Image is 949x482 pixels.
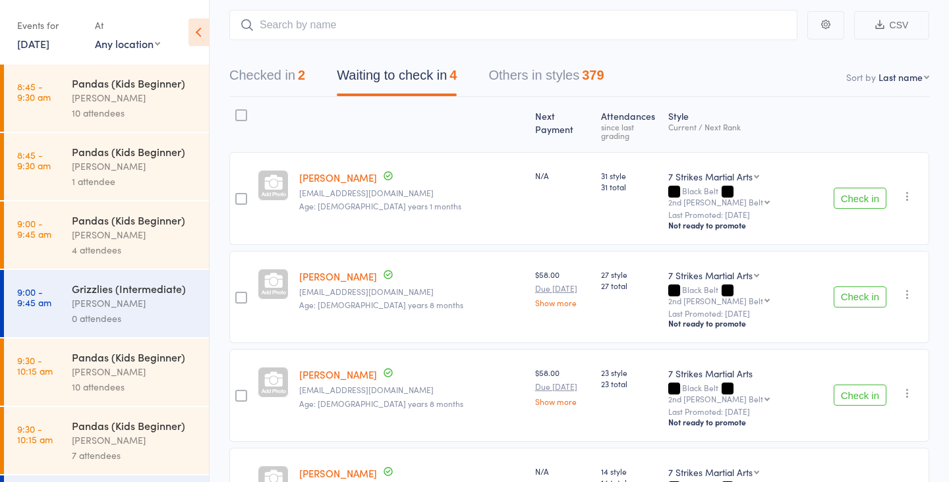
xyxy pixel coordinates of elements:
[72,90,198,105] div: [PERSON_NAME]
[601,269,658,280] span: 27 style
[668,466,753,479] div: 7 Strikes Martial Arts
[72,311,198,326] div: 0 attendees
[668,285,823,305] div: Black Belt
[72,227,198,242] div: [PERSON_NAME]
[17,149,51,171] time: 8:45 - 9:30 am
[601,181,658,192] span: 31 total
[299,188,525,198] small: kimgo900@gmail.com
[229,61,305,96] button: Checked in2
[299,466,377,480] a: [PERSON_NAME]
[4,65,209,132] a: 8:45 -9:30 amPandas (Kids Beginner)[PERSON_NAME]10 attendees
[668,367,823,380] div: 7 Strikes Martial Arts
[4,338,209,406] a: 9:30 -10:15 amPandas (Kids Beginner)[PERSON_NAME]10 attendees
[582,68,604,82] div: 379
[72,242,198,257] div: 4 attendees
[4,270,209,337] a: 9:00 -9:45 amGrizzlies (Intermediate)[PERSON_NAME]0 attendees
[535,397,590,406] a: Show more
[72,105,198,120] div: 10 attendees
[601,378,658,389] span: 23 total
[668,309,823,318] small: Last Promoted: [DATE]
[601,466,658,477] span: 14 style
[668,220,823,230] div: Not ready to promote
[337,61,457,96] button: Waiting to check in4
[668,394,763,403] div: 2nd [PERSON_NAME] Belt
[535,269,590,307] div: $58.00
[668,407,823,416] small: Last Promoted: [DATE]
[95,14,160,36] div: At
[72,296,198,311] div: [PERSON_NAME]
[299,367,377,381] a: [PERSON_NAME]
[17,14,82,36] div: Events for
[4,133,209,200] a: 8:45 -9:30 amPandas (Kids Beginner)[PERSON_NAME]1 attendee
[299,200,461,211] span: Age: [DEMOGRAPHIC_DATA] years 1 months
[535,298,590,307] a: Show more
[17,423,53,444] time: 9:30 - 10:15 am
[72,418,198,433] div: Pandas (Kids Beginner)
[299,299,463,310] span: Age: [DEMOGRAPHIC_DATA] years 8 months
[535,170,590,181] div: N/A
[601,280,658,291] span: 27 total
[299,269,377,283] a: [PERSON_NAME]
[535,466,590,477] div: N/A
[72,213,198,227] div: Pandas (Kids Beginner)
[72,174,198,189] div: 1 attendee
[17,218,51,239] time: 9:00 - 9:45 am
[854,11,929,40] button: CSV
[299,398,463,409] span: Age: [DEMOGRAPHIC_DATA] years 8 months
[72,159,198,174] div: [PERSON_NAME]
[535,382,590,391] small: Due [DATE]
[668,417,823,427] div: Not ready to promote
[72,144,198,159] div: Pandas (Kids Beginner)
[834,286,886,308] button: Check in
[488,61,604,96] button: Others in styles379
[668,186,823,206] div: Black Belt
[668,210,823,219] small: Last Promoted: [DATE]
[4,201,209,269] a: 9:00 -9:45 amPandas (Kids Beginner)[PERSON_NAME]4 attendees
[878,70,923,84] div: Last name
[4,407,209,474] a: 9:30 -10:15 amPandas (Kids Beginner)[PERSON_NAME]7 attendees
[72,448,198,463] div: 7 attendees
[530,103,596,146] div: Next Payment
[17,355,53,376] time: 9:30 - 10:15 am
[449,68,457,82] div: 4
[299,385,525,394] small: Sahajsoni000@gmail.com
[299,287,525,296] small: Eefern@gmail.com
[229,10,797,40] input: Search by name
[846,70,876,84] label: Sort by
[95,36,160,51] div: Any location
[72,76,198,90] div: Pandas (Kids Beginner)
[663,103,828,146] div: Style
[596,103,663,146] div: Atten­dances
[668,269,753,282] div: 7 Strikes Martial Arts
[72,350,198,364] div: Pandas (Kids Beginner)
[668,122,823,131] div: Current / Next Rank
[298,68,305,82] div: 2
[601,122,658,140] div: since last grading
[834,385,886,406] button: Check in
[17,81,51,102] time: 8:45 - 9:30 am
[535,367,590,405] div: $58.00
[668,318,823,329] div: Not ready to promote
[17,286,51,308] time: 9:00 - 9:45 am
[299,171,377,184] a: [PERSON_NAME]
[834,188,886,209] button: Check in
[72,433,198,448] div: [PERSON_NAME]
[72,379,198,394] div: 10 attendees
[601,170,658,181] span: 31 style
[72,281,198,296] div: Grizzlies (Intermediate)
[17,36,49,51] a: [DATE]
[668,383,823,403] div: Black Belt
[668,170,753,183] div: 7 Strikes Martial Arts
[535,284,590,293] small: Due [DATE]
[601,367,658,378] span: 23 style
[72,364,198,379] div: [PERSON_NAME]
[668,198,763,206] div: 2nd [PERSON_NAME] Belt
[668,296,763,305] div: 2nd [PERSON_NAME] Belt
